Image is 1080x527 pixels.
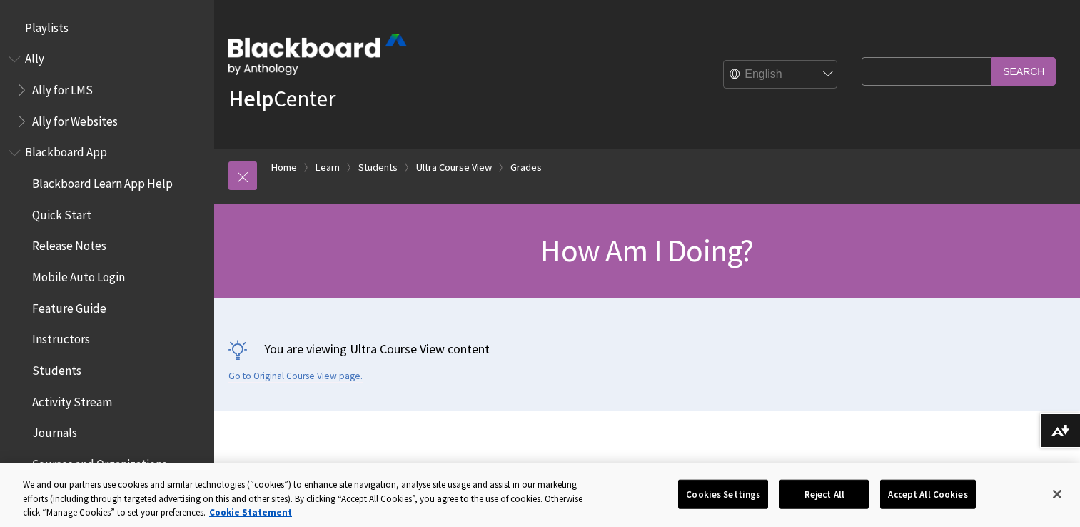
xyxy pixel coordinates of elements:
[25,16,69,35] span: Playlists
[316,159,340,176] a: Learn
[228,370,363,383] a: Go to Original Course View page.
[32,171,173,191] span: Blackboard Learn App Help
[228,84,273,113] strong: Help
[32,78,93,97] span: Ally for LMS
[32,203,91,222] span: Quick Start
[9,16,206,40] nav: Book outline for Playlists
[271,159,297,176] a: Home
[540,231,753,270] span: How Am I Doing?
[32,328,90,347] span: Instructors
[228,84,335,113] a: HelpCenter
[9,47,206,134] nav: Book outline for Anthology Ally Help
[880,479,975,509] button: Accept All Cookies
[209,506,292,518] a: More information about your privacy, opens in a new tab
[32,358,81,378] span: Students
[25,141,107,160] span: Blackboard App
[32,296,106,316] span: Feature Guide
[228,34,407,75] img: Blackboard by Anthology
[416,159,492,176] a: Ultra Course View
[32,452,167,471] span: Courses and Organizations
[32,265,125,284] span: Mobile Auto Login
[23,478,594,520] div: We and our partners use cookies and similar technologies (“cookies”) to enhance site navigation, ...
[1041,478,1073,510] button: Close
[779,479,869,509] button: Reject All
[228,340,1066,358] p: You are viewing Ultra Course View content
[678,479,768,509] button: Cookies Settings
[991,57,1056,85] input: Search
[510,159,542,176] a: Grades
[358,159,398,176] a: Students
[724,61,838,89] select: Site Language Selector
[32,109,118,129] span: Ally for Websites
[32,390,112,409] span: Activity Stream
[25,47,44,66] span: Ally
[32,421,77,441] span: Journals
[32,234,106,254] span: Release Notes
